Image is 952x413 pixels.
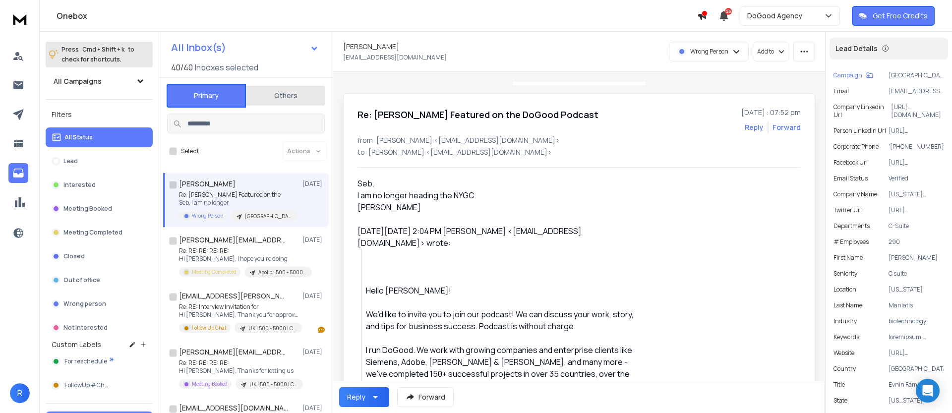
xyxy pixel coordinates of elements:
p: [DATE] [302,180,325,188]
p: Seb, I am no longer [179,199,298,207]
button: Primary [167,84,246,108]
p: [URL][DOMAIN_NAME] [891,103,944,119]
p: [US_STATE][GEOGRAPHIC_DATA] [889,190,944,198]
h1: Re: [PERSON_NAME] Featured on the DoGood Podcast [357,108,598,121]
div: Open Intercom Messenger [916,379,940,403]
h1: Onebox [57,10,697,22]
p: [US_STATE] [889,286,944,294]
span: For reschedule [64,357,107,365]
p: loremipsum, dolorsitametco, adipisci, elitseddoeius temporin, utl etdo, magn aliquaenim, adminimv... [889,333,944,341]
div: [DATE][DATE] 2:04 PM [PERSON_NAME] <[EMAIL_ADDRESS][DOMAIN_NAME]> wrote: [357,225,647,249]
h3: Filters [46,108,153,121]
p: Press to check for shortcuts. [61,45,134,64]
h1: All Campaigns [54,76,102,86]
button: Campaign [833,71,873,79]
p: Verified [889,175,944,182]
p: Meeting Completed [63,229,122,236]
p: [DATE] : 07:52 pm [741,108,801,118]
span: 25 [725,8,732,15]
p: Email [833,87,849,95]
p: Seniority [833,270,857,278]
p: [URL][DOMAIN_NAME] [889,349,944,357]
p: Campaign [833,71,862,79]
button: Closed [46,246,153,266]
p: [DATE] [302,292,325,300]
p: Hi [PERSON_NAME], I hope you're doing [179,255,298,263]
button: R [10,383,30,403]
p: [EMAIL_ADDRESS][DOMAIN_NAME] [343,54,447,61]
button: Out of office [46,270,153,290]
div: [PERSON_NAME] [357,201,647,213]
p: location [833,286,856,294]
p: Hi [PERSON_NAME], Thanks for letting us [179,367,298,375]
p: [URL][DOMAIN_NAME] [889,159,944,167]
p: Follow Up Chat [192,324,227,332]
h1: [PERSON_NAME] [343,42,399,52]
p: DoGood Agency [747,11,806,21]
p: Evnin Family Scientific Director and CEO [889,381,944,389]
p: Twitter Url [833,206,862,214]
p: from: [PERSON_NAME] <[EMAIL_ADDRESS][DOMAIN_NAME]> [357,135,801,145]
p: Interested [63,181,96,189]
p: [GEOGRAPHIC_DATA] | 200 - 499 | CEO [889,71,944,79]
button: Lead [46,151,153,171]
p: Out of office [63,276,100,284]
p: biotechnology [889,317,944,325]
p: title [833,381,845,389]
h1: [PERSON_NAME][EMAIL_ADDRESS][PERSON_NAME][DOMAIN_NAME] +1 [179,347,288,357]
span: FollowUp #Chat [64,381,111,389]
p: Lead [63,157,78,165]
p: UK | 500 - 5000 | CEO [248,325,296,332]
div: Seb, [357,177,647,213]
p: [PERSON_NAME] [889,254,944,262]
p: industry [833,317,857,325]
button: Forward [397,387,454,407]
p: Company Name [833,190,877,198]
p: Person Linkedin Url [833,127,886,135]
p: [URL][DOMAIN_NAME] [889,206,944,214]
p: [GEOGRAPHIC_DATA] [889,365,944,373]
p: Hi [PERSON_NAME], Thank you for approving [179,311,298,319]
button: Not Interested [46,318,153,338]
button: Reply [745,122,764,132]
p: First Name [833,254,863,262]
span: 40 / 40 [171,61,193,73]
p: Re: RE: RE: RE: RE: [179,359,298,367]
h1: [PERSON_NAME] [179,179,236,189]
p: [URL][DOMAIN_NAME][PERSON_NAME] [889,127,944,135]
button: FollowUp #Chat [46,375,153,395]
p: Meeting Completed [192,268,237,276]
p: [US_STATE] [889,397,944,405]
p: [GEOGRAPHIC_DATA] | 200 - 499 | CEO [245,213,293,220]
button: For reschedule [46,352,153,371]
h3: Inboxes selected [195,61,258,73]
p: [DATE] [302,236,325,244]
p: [EMAIL_ADDRESS][DOMAIN_NAME] [889,87,944,95]
h1: [EMAIL_ADDRESS][DOMAIN_NAME] [179,403,288,413]
p: Maniatis [889,301,944,309]
img: logo [10,10,30,28]
button: Wrong person [46,294,153,314]
p: '[PHONE_NUMBER] [889,143,944,151]
p: All Status [64,133,93,141]
p: to: [PERSON_NAME] <[EMAIL_ADDRESS][DOMAIN_NAME]> [357,147,801,157]
p: Keywords [833,333,859,341]
p: Wrong Person [690,48,728,56]
button: Others [246,85,325,107]
p: Closed [63,252,85,260]
p: Not Interested [63,324,108,332]
h3: Custom Labels [52,340,101,350]
p: Wrong person [63,300,106,308]
button: Meeting Booked [46,199,153,219]
p: C suite [889,270,944,278]
p: Country [833,365,856,373]
label: Select [181,147,199,155]
p: Facebook Url [833,159,868,167]
p: Get Free Credits [873,11,928,21]
div: Forward [773,122,801,132]
button: Interested [46,175,153,195]
p: Re: RE: Interview Invitation for [179,303,298,311]
p: website [833,349,854,357]
div: Reply [347,392,365,402]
